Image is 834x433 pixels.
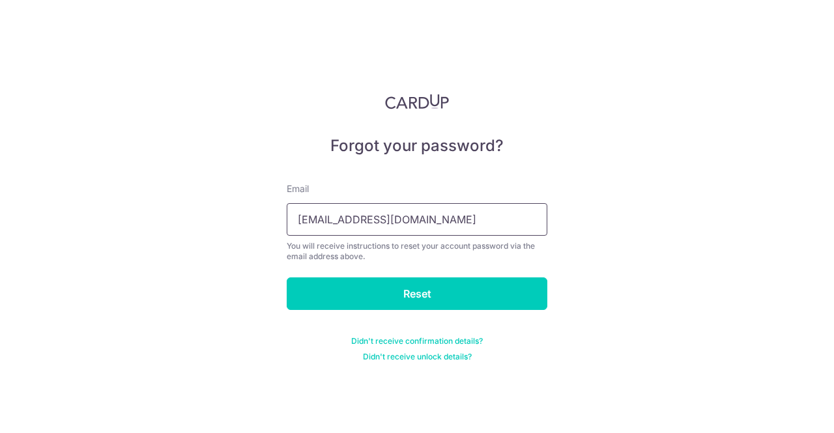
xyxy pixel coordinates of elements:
[287,135,547,156] h5: Forgot your password?
[287,241,547,262] div: You will receive instructions to reset your account password via the email address above.
[287,203,547,236] input: Enter your Email
[351,336,483,346] a: Didn't receive confirmation details?
[287,182,309,195] label: Email
[287,277,547,310] input: Reset
[363,352,472,362] a: Didn't receive unlock details?
[385,94,449,109] img: CardUp Logo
